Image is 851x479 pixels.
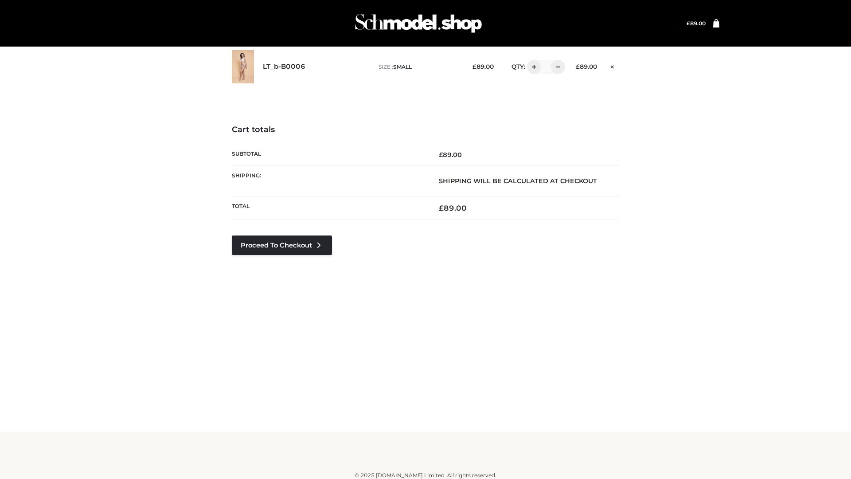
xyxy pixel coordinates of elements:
[232,125,619,135] h4: Cart totals
[606,60,619,71] a: Remove this item
[576,63,597,70] bdi: 89.00
[232,144,425,165] th: Subtotal
[232,165,425,196] th: Shipping:
[472,63,494,70] bdi: 89.00
[687,20,706,27] bdi: 89.00
[439,204,444,212] span: £
[687,20,706,27] a: £89.00
[352,6,485,41] img: Schmodel Admin 964
[439,204,467,212] bdi: 89.00
[439,151,443,159] span: £
[379,63,459,71] p: size :
[576,63,580,70] span: £
[263,63,305,71] a: LT_b-B0006
[472,63,476,70] span: £
[439,151,462,159] bdi: 89.00
[393,63,412,70] span: SMALL
[232,236,332,255] a: Proceed to Checkout
[232,50,254,83] img: LT_b-B0006 - SMALL
[503,60,562,74] div: QTY:
[439,177,597,185] strong: Shipping will be calculated at checkout
[687,20,690,27] span: £
[232,196,425,220] th: Total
